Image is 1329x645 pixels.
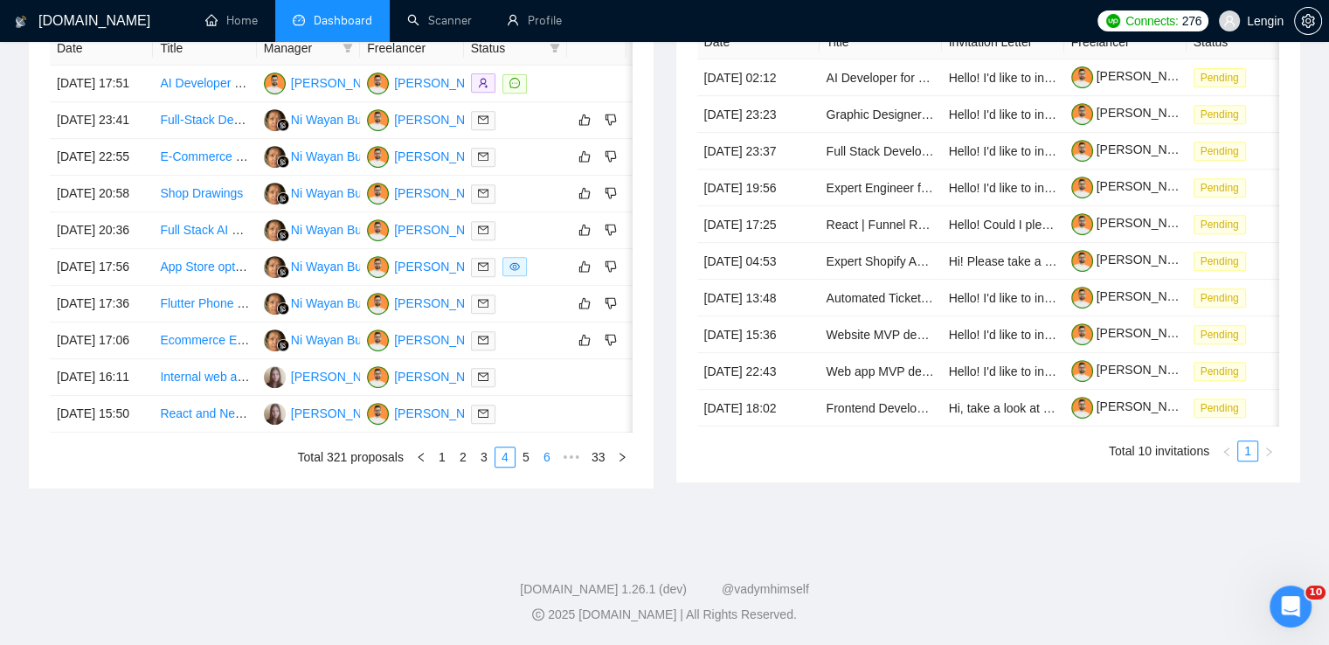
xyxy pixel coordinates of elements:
span: message [509,78,520,88]
span: mail [478,261,488,272]
td: AI Developer for Roadmap Completion & Avatar Persona Customization [153,66,256,102]
button: like [574,219,595,240]
span: dislike [605,149,617,163]
span: dislike [605,296,617,310]
img: NW [264,329,286,351]
li: 6 [536,447,557,468]
span: dislike [605,223,617,237]
img: c1NLmzrk-0pBZjOo1nLSJnOz0itNHKTdmMHAt8VIsLFzaWqqsJDJtcFyV3OYvrqgu3 [1071,213,1093,235]
span: filter [546,35,564,61]
button: left [411,447,432,468]
td: Frontend Developer (React/Next) [820,390,942,427]
button: right [1258,440,1279,461]
img: TM [367,293,389,315]
div: [PERSON_NAME] [394,220,495,239]
img: TM [367,146,389,168]
th: Invitation Letter [942,25,1064,59]
button: dislike [600,329,621,350]
img: TM [367,329,389,351]
span: Pending [1194,178,1246,198]
img: TM [367,183,389,205]
li: 2 [453,447,474,468]
div: 2025 [DOMAIN_NAME] | All Rights Reserved. [14,606,1315,624]
a: Pending [1194,217,1253,231]
button: dislike [600,183,621,204]
span: Status [471,38,543,58]
img: gigradar-bm.png [277,266,289,278]
a: [PERSON_NAME] [1071,253,1197,267]
a: [PERSON_NAME] [1071,326,1197,340]
button: dislike [600,109,621,130]
td: [DATE] 17:51 [50,66,153,102]
a: Pending [1194,180,1253,194]
a: 33 [586,447,611,467]
img: c1NLmzrk-0pBZjOo1nLSJnOz0itNHKTdmMHAt8VIsLFzaWqqsJDJtcFyV3OYvrqgu3 [1071,177,1093,198]
span: like [578,149,591,163]
a: NWNi Wayan Budiarti [264,149,389,163]
div: [PERSON_NAME] [394,147,495,166]
a: userProfile [507,13,562,28]
li: Next Page [612,447,633,468]
div: [PERSON_NAME] [394,110,495,129]
th: Freelancer [1064,25,1187,59]
a: Pending [1194,70,1253,84]
a: NWNi Wayan Budiarti [264,332,389,346]
td: Shop Drawings [153,176,256,212]
span: like [578,260,591,274]
a: React and Next.js Website Development with Lead Generation Features [160,406,550,420]
img: gigradar-bm.png [277,156,289,168]
div: Ni Wayan Budiarti [291,220,389,239]
li: Total 321 proposals [298,447,404,468]
a: App Store optimisation [160,260,283,274]
a: Website MVP development in Webflow [827,328,1036,342]
img: NB [264,366,286,388]
a: Pending [1194,290,1253,304]
td: Full-Stack Developer Needed for Self-Help App [153,102,256,139]
td: [DATE] 23:37 [697,133,820,170]
a: homeHome [205,13,258,28]
img: NW [264,109,286,131]
td: [DATE] 17:06 [50,322,153,359]
button: like [574,146,595,167]
a: [PERSON_NAME] [1071,106,1197,120]
td: [DATE] 13:48 [697,280,820,316]
span: mail [478,335,488,345]
a: NWNi Wayan Budiarti [264,112,389,126]
td: E-Commerce and Social Chatting Platform Developer [153,139,256,176]
img: NW [264,219,286,241]
img: gigradar-bm.png [277,119,289,131]
span: Connects: [1125,11,1178,31]
li: Total 10 invitations [1109,440,1209,461]
div: Ni Wayan Budiarti [291,147,389,166]
a: setting [1294,14,1322,28]
li: 33 [585,447,612,468]
span: right [1263,447,1274,457]
td: [DATE] 20:58 [50,176,153,212]
span: like [578,113,591,127]
td: [DATE] 16:11 [50,359,153,396]
a: TM[PERSON_NAME] [367,222,495,236]
th: Date [50,31,153,66]
a: AI Developer for Roadmap Completion & Avatar Persona Customization [827,71,1216,85]
img: TM [367,366,389,388]
span: user-add [478,78,488,88]
a: 3 [474,447,494,467]
td: Website MVP development in Webflow [820,316,942,353]
span: filter [550,43,560,53]
div: [PERSON_NAME] [394,294,495,313]
span: left [1222,447,1232,457]
button: like [574,329,595,350]
span: mail [478,408,488,419]
a: [PERSON_NAME] [1071,289,1197,303]
td: [DATE] 15:36 [697,316,820,353]
a: TM[PERSON_NAME] [367,75,495,89]
a: TM[PERSON_NAME] [367,112,495,126]
td: [DATE] 22:43 [697,353,820,390]
span: dislike [605,333,617,347]
td: Full Stack Developer ( Laravel+Vue) [820,133,942,170]
span: Pending [1194,68,1246,87]
div: [PERSON_NAME] [394,257,495,276]
a: Internal web app developemnt for a US-based full-service real estate company [160,370,585,384]
div: [PERSON_NAME] [291,367,391,386]
a: AI Developer for Roadmap Completion & Avatar Persona Customization [160,76,550,90]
